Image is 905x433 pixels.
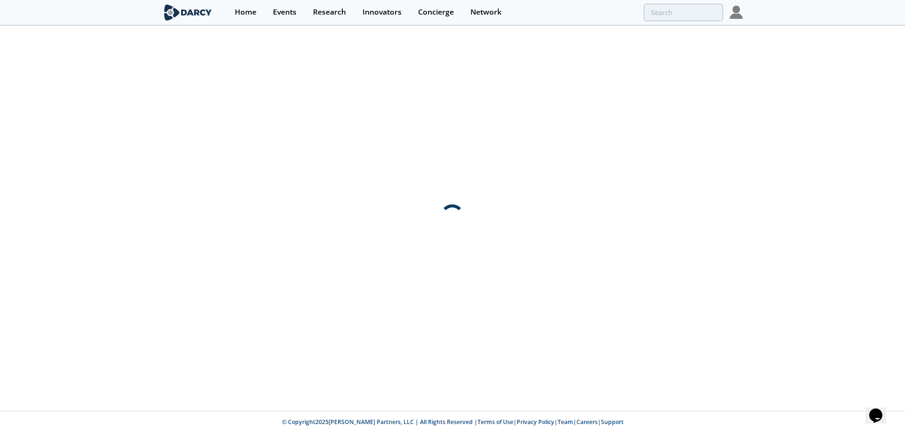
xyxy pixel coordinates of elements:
a: Terms of Use [477,418,513,426]
p: © Copyright 2025 [PERSON_NAME] Partners, LLC | All Rights Reserved | | | | | [104,418,801,426]
div: Concierge [418,8,454,16]
img: logo-wide.svg [162,4,214,21]
div: Research [313,8,346,16]
iframe: chat widget [865,395,896,424]
a: Privacy Policy [517,418,554,426]
div: Home [235,8,256,16]
a: Support [601,418,624,426]
a: Team [558,418,573,426]
div: Events [273,8,296,16]
input: Advanced Search [644,4,723,21]
div: Innovators [362,8,402,16]
a: Careers [576,418,598,426]
div: Network [470,8,502,16]
img: Profile [730,6,743,19]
